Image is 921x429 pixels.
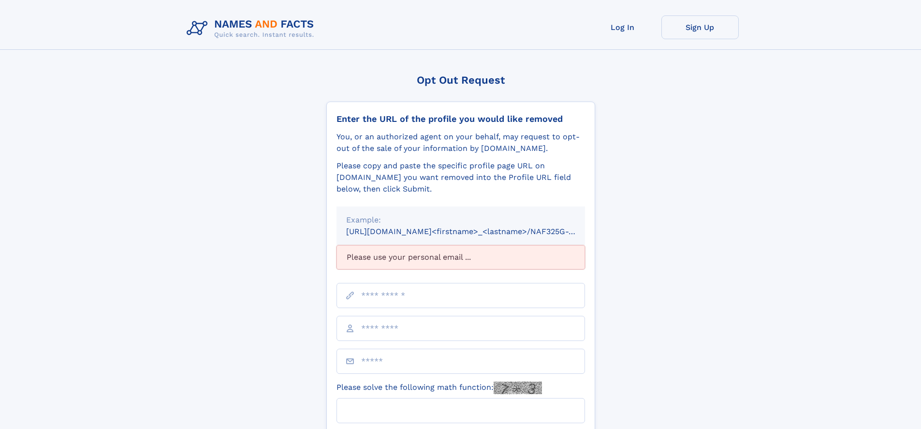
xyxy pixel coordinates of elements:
small: [URL][DOMAIN_NAME]<firstname>_<lastname>/NAF325G-xxxxxxxx [346,227,603,236]
div: Enter the URL of the profile you would like removed [336,114,585,124]
div: Please use your personal email ... [336,245,585,269]
a: Log In [584,15,661,39]
div: Please copy and paste the specific profile page URL on [DOMAIN_NAME] you want removed into the Pr... [336,160,585,195]
div: Example: [346,214,575,226]
div: You, or an authorized agent on your behalf, may request to opt-out of the sale of your informatio... [336,131,585,154]
label: Please solve the following math function: [336,382,542,394]
img: Logo Names and Facts [183,15,322,42]
div: Opt Out Request [326,74,595,86]
a: Sign Up [661,15,739,39]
